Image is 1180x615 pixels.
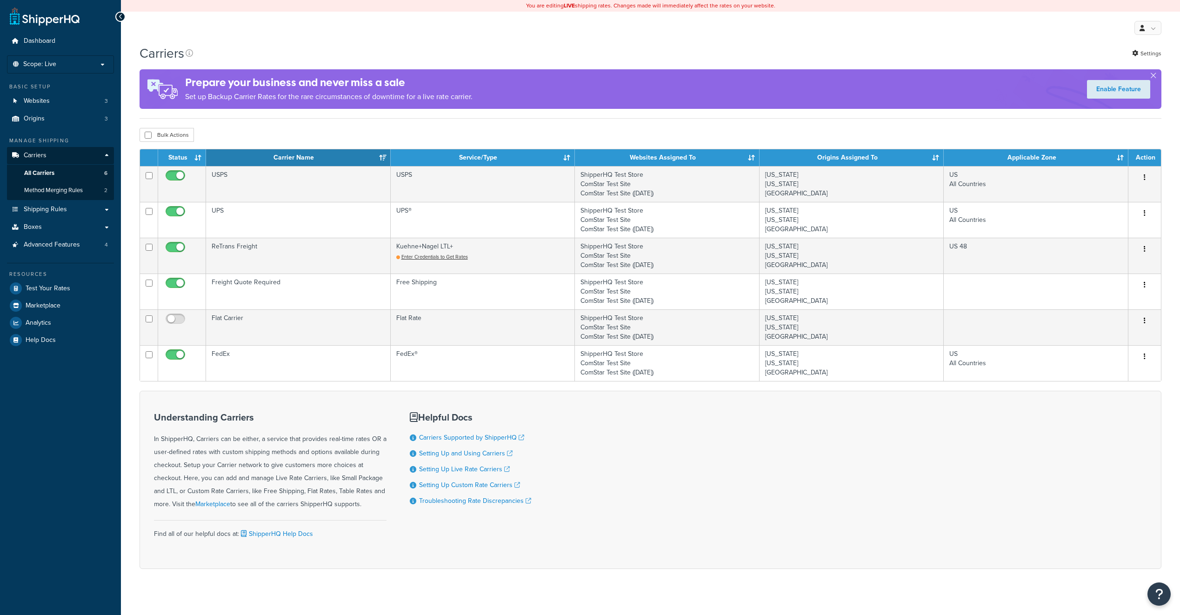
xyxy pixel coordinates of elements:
th: Carrier Name: activate to sort column ascending [206,149,391,166]
a: Enter Credentials to Get Rates [396,253,468,261]
a: Setting Up Live Rate Carriers [419,464,510,474]
a: Method Merging Rules 2 [7,182,114,199]
th: Status: activate to sort column ascending [158,149,206,166]
td: FedEx® [391,345,575,381]
span: Advanced Features [24,241,80,249]
td: Free Shipping [391,274,575,309]
li: Origins [7,110,114,127]
td: [US_STATE] [US_STATE] [GEOGRAPHIC_DATA] [760,238,944,274]
td: UPS® [391,202,575,238]
a: All Carriers 6 [7,165,114,182]
td: ShipperHQ Test Store ComStar Test Site ComStar Test Site ([DATE]) [575,166,760,202]
a: Setting Up and Using Carriers [419,448,513,458]
td: USPS [206,166,391,202]
a: Dashboard [7,33,114,50]
td: ShipperHQ Test Store ComStar Test Site ComStar Test Site ([DATE]) [575,202,760,238]
a: ShipperHQ Home [10,7,80,26]
li: Method Merging Rules [7,182,114,199]
span: Shipping Rules [24,206,67,214]
a: ShipperHQ Help Docs [239,529,313,539]
h1: Carriers [140,44,184,62]
td: [US_STATE] [US_STATE] [GEOGRAPHIC_DATA] [760,309,944,345]
td: [US_STATE] [US_STATE] [GEOGRAPHIC_DATA] [760,274,944,309]
a: Settings [1132,47,1161,60]
a: Enable Feature [1087,80,1150,99]
a: Test Your Rates [7,280,114,297]
div: Manage Shipping [7,137,114,145]
div: Find all of our helpful docs at: [154,520,387,541]
td: ShipperHQ Test Store ComStar Test Site ComStar Test Site ([DATE]) [575,345,760,381]
li: Websites [7,93,114,110]
td: US All Countries [944,166,1128,202]
button: Open Resource Center [1147,582,1171,606]
span: 2 [104,187,107,194]
span: Marketplace [26,302,60,310]
span: Dashboard [24,37,55,45]
th: Service/Type: activate to sort column ascending [391,149,575,166]
span: Analytics [26,319,51,327]
span: Websites [24,97,50,105]
a: Setting Up Custom Rate Carriers [419,480,520,490]
td: US All Countries [944,345,1128,381]
div: In ShipperHQ, Carriers can be either, a service that provides real-time rates OR a user-defined r... [154,412,387,511]
td: FedEx [206,345,391,381]
td: [US_STATE] [US_STATE] [GEOGRAPHIC_DATA] [760,345,944,381]
span: Test Your Rates [26,285,70,293]
b: LIVE [564,1,575,10]
th: Applicable Zone: activate to sort column ascending [944,149,1128,166]
a: Marketplace [7,297,114,314]
td: [US_STATE] [US_STATE] [GEOGRAPHIC_DATA] [760,166,944,202]
h4: Prepare your business and never miss a sale [185,75,473,90]
span: 4 [105,241,108,249]
a: Boxes [7,219,114,236]
td: ShipperHQ Test Store ComStar Test Site ComStar Test Site ([DATE]) [575,274,760,309]
img: ad-rules-rateshop-fe6ec290ccb7230408bd80ed9643f0289d75e0ffd9eb532fc0e269fcd187b520.png [140,69,185,109]
div: Basic Setup [7,83,114,91]
a: Shipping Rules [7,201,114,218]
a: Carriers Supported by ShipperHQ [419,433,524,442]
span: Carriers [24,152,47,160]
td: Freight Quote Required [206,274,391,309]
th: Websites Assigned To: activate to sort column ascending [575,149,760,166]
li: All Carriers [7,165,114,182]
button: Bulk Actions [140,128,194,142]
a: Websites 3 [7,93,114,110]
span: Scope: Live [23,60,56,68]
span: Boxes [24,223,42,231]
td: ShipperHQ Test Store ComStar Test Site ComStar Test Site ([DATE]) [575,238,760,274]
td: ShipperHQ Test Store ComStar Test Site ComStar Test Site ([DATE]) [575,309,760,345]
h3: Helpful Docs [410,412,531,422]
span: 3 [105,115,108,123]
a: Advanced Features 4 [7,236,114,254]
span: Help Docs [26,336,56,344]
span: Enter Credentials to Get Rates [401,253,468,261]
a: Analytics [7,314,114,331]
td: Flat Rate [391,309,575,345]
td: UPS [206,202,391,238]
td: Kuehne+Nagel LTL+ [391,238,575,274]
a: Marketplace [195,499,230,509]
p: Set up Backup Carrier Rates for the rare circumstances of downtime for a live rate carrier. [185,90,473,103]
a: Origins 3 [7,110,114,127]
span: 3 [105,97,108,105]
div: Resources [7,270,114,278]
li: Carriers [7,147,114,200]
span: All Carriers [24,169,54,177]
td: [US_STATE] [US_STATE] [GEOGRAPHIC_DATA] [760,202,944,238]
a: Help Docs [7,332,114,348]
span: 6 [104,169,107,177]
td: USPS [391,166,575,202]
td: ReTrans Freight [206,238,391,274]
a: Carriers [7,147,114,164]
th: Action [1128,149,1161,166]
td: US All Countries [944,202,1128,238]
li: Advanced Features [7,236,114,254]
span: Method Merging Rules [24,187,83,194]
a: Troubleshooting Rate Discrepancies [419,496,531,506]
